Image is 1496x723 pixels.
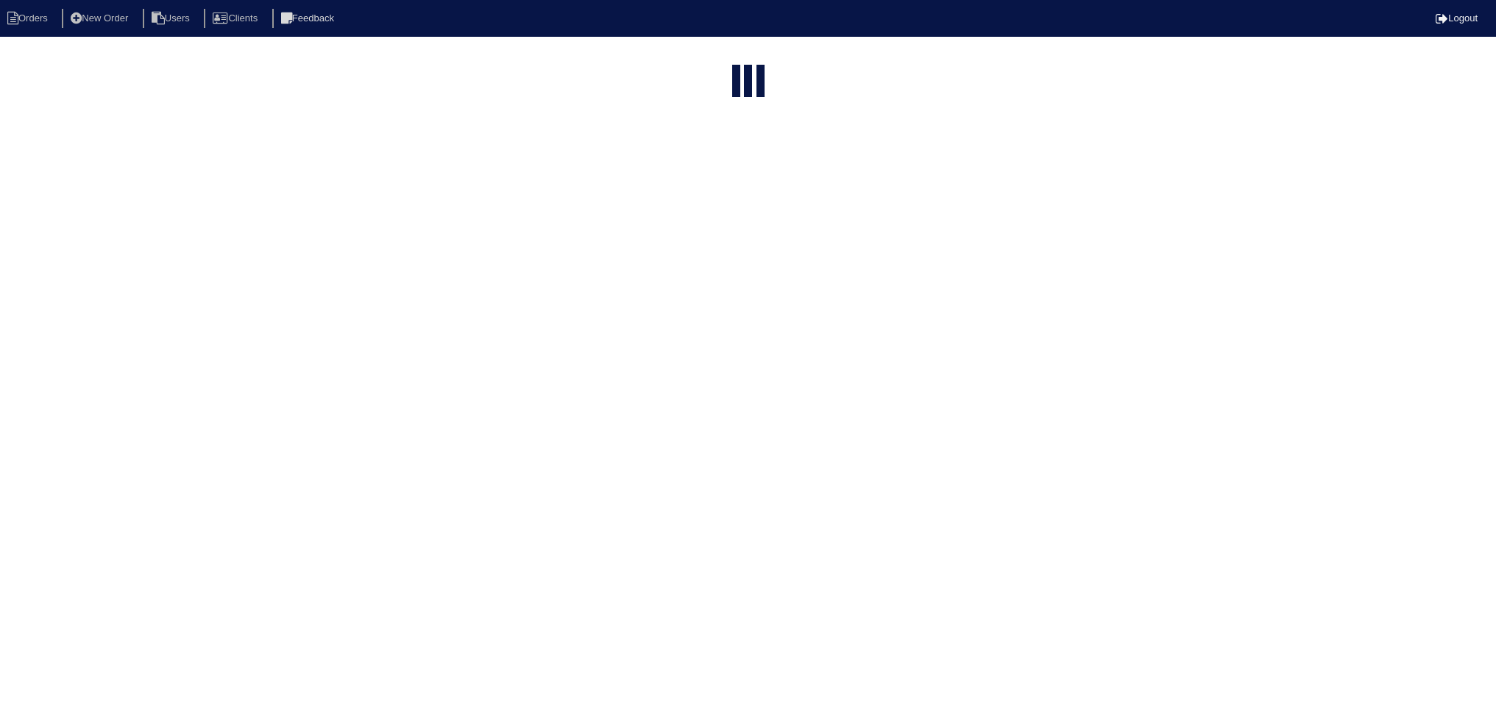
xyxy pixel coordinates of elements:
a: Clients [204,13,269,24]
div: loading... [744,65,752,100]
li: Users [143,9,202,29]
a: Users [143,13,202,24]
li: Clients [204,9,269,29]
li: Feedback [272,9,346,29]
a: New Order [62,13,140,24]
a: Logout [1436,13,1478,24]
li: New Order [62,9,140,29]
